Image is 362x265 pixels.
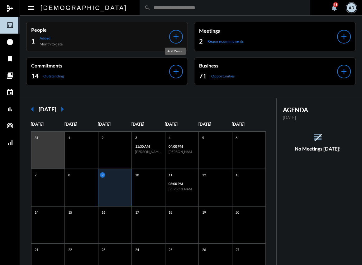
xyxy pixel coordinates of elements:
mat-icon: add [172,32,180,41]
p: Added [40,36,63,40]
mat-icon: mediation [6,5,14,12]
h6: [PERSON_NAME] - Relationship [169,150,195,154]
button: Toggle sidenav [25,2,37,14]
div: AD [347,3,356,12]
p: [DATE] [131,122,165,127]
p: [DATE] [31,122,64,127]
p: 14 [33,210,40,215]
p: [DATE] [165,122,198,127]
p: 25 [167,247,174,252]
mat-icon: search [144,5,150,11]
p: 04:00 PM [169,144,195,148]
p: [DATE] [98,122,131,127]
mat-icon: bar_chart [6,105,14,113]
mat-icon: podcasts [6,122,14,130]
h6: [PERSON_NAME] - Investment [169,187,195,191]
p: 4 [167,135,172,140]
h6: [PERSON_NAME] - Relationship [135,150,162,154]
p: 2 [100,135,105,140]
p: [DATE] [283,115,353,120]
p: 12 [201,172,207,178]
h2: [DATE] [39,106,56,113]
p: Require commitments [207,39,244,44]
p: 27 [234,247,241,252]
h2: 1 [31,37,35,45]
mat-icon: add [172,67,180,76]
p: 10 [134,172,141,178]
mat-icon: arrow_right [56,103,69,115]
p: Outstanding [43,74,64,78]
p: 3 [134,135,139,140]
h2: 14 [31,72,39,80]
p: 5 [201,135,206,140]
p: 8 [67,172,72,178]
p: 16 [100,210,107,215]
mat-icon: collections_bookmark [6,72,14,79]
p: [DATE] [198,122,232,127]
p: 24 [134,247,141,252]
mat-icon: pie_chart [6,38,14,46]
p: 31 [33,135,40,140]
p: Commitments [31,63,169,68]
p: 17 [134,210,141,215]
p: 20 [234,210,241,215]
p: People [31,27,169,33]
p: 21 [33,247,40,252]
p: 26 [201,247,207,252]
p: [DATE] [232,122,265,127]
p: Opportunities [211,74,235,78]
mat-icon: arrow_left [26,103,39,115]
h2: 71 [199,72,207,80]
p: 15 [67,210,74,215]
p: [DATE] [64,122,98,127]
mat-icon: add [340,67,348,76]
p: 22 [67,247,74,252]
h5: No Meetings [DATE]! [277,146,359,151]
h2: [DEMOGRAPHIC_DATA] [40,3,127,13]
p: 13 [234,172,241,178]
div: 18 [333,2,338,7]
p: Business [199,63,337,68]
p: 9 [100,172,105,178]
mat-icon: reorder [312,132,323,142]
p: 23 [100,247,107,252]
h2: 2 [199,37,203,45]
mat-icon: bookmark [6,55,14,63]
p: 11 [167,172,174,178]
mat-icon: add [340,32,348,41]
p: Meetings [199,28,337,34]
h2: AGENDA [283,106,353,114]
mat-icon: insert_chart_outlined [6,21,14,29]
p: 03:00 PM [169,182,195,186]
div: Add Person [165,48,186,55]
p: 1 [67,135,72,140]
p: 6 [234,135,239,140]
mat-icon: Side nav toggle icon [27,4,35,12]
p: 19 [201,210,207,215]
mat-icon: notifications [331,4,338,12]
p: 18 [167,210,174,215]
mat-icon: event [6,89,14,96]
mat-icon: signal_cellular_alt [6,139,14,146]
p: Month to date [40,42,63,46]
p: 11:30 AM [135,144,162,148]
p: 7 [33,172,38,178]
